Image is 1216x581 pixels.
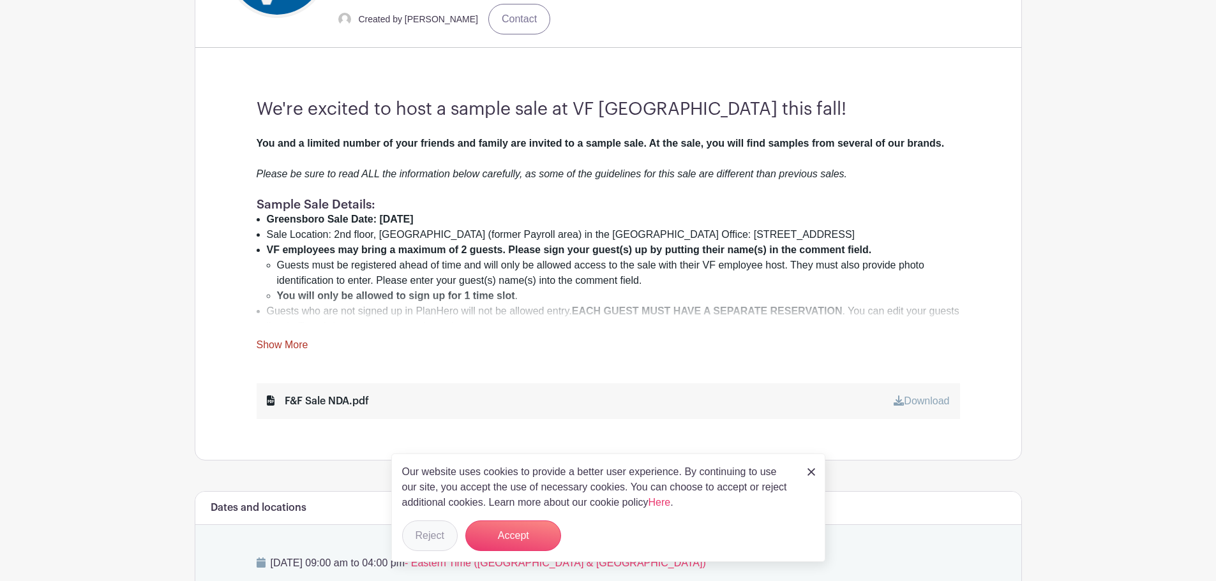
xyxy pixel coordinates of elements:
a: Download [894,395,949,406]
p: [DATE] 09:00 am to 04:00 pm [257,555,960,571]
strong: EACH GUEST MUST HAVE A SEPARATE RESERVATION [572,305,843,316]
span: - Eastern Time ([GEOGRAPHIC_DATA] & [GEOGRAPHIC_DATA]) [405,557,706,568]
small: Created by [PERSON_NAME] [359,14,479,24]
h1: Sample Sale Details: [257,197,960,212]
strong: You and a limited number of your friends and family are invited to a sample sale. At the sale, yo... [257,138,945,149]
em: Please be sure to read ALL the information below carefully, as some of the guidelines for this sa... [257,168,848,179]
a: Contact [488,4,550,34]
a: Here [649,497,671,508]
h6: Dates and locations [211,502,306,514]
button: Reject [402,520,458,551]
img: close_button-5f87c8562297e5c2d7936805f587ecaba9071eb48480494691a3f1689db116b3.svg [807,468,815,476]
li: Guests must be registered ahead of time and will only be allowed access to the sale with their VF... [277,258,960,288]
li: . [277,288,960,304]
strong: Greensboro Sale Date: [DATE] [267,214,414,224]
li: Sale Location: 2nd floor, [GEOGRAPHIC_DATA] (former Payroll area) in the [GEOGRAPHIC_DATA] Office... [267,227,960,242]
h3: We're excited to host a sample sale at VF [GEOGRAPHIC_DATA] this fall! [257,99,960,121]
div: F&F Sale NDA.pdf [267,393,369,409]
img: default-ce2991bfa6775e67f084385cd625a349d9dcbb7a52a09fb2fda1e96e2d18dcdb.png [338,13,351,26]
a: Show More [257,339,308,355]
strong: VF employees may bring a maximum of 2 guests. Please sign your guest(s) up by putting their name(... [267,244,872,255]
p: Our website uses cookies to provide a better user experience. By continuing to use our site, you ... [402,464,794,510]
button: Accept [465,520,561,551]
strong: You will only be allowed to sign up for 1 time slot [277,290,515,301]
li: Guests who are not signed up in PlanHero will not be allowed entry. . You can edit your guests li... [267,304,960,334]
